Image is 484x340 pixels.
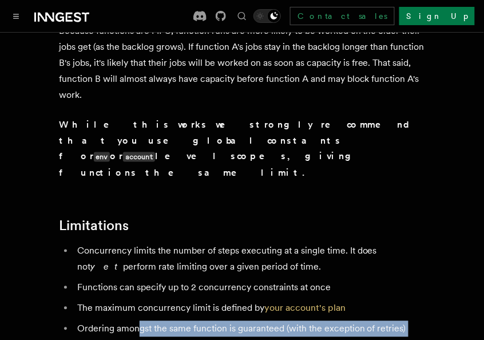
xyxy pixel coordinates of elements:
[59,23,425,103] p: Because functions are FIFO, function runs are more likely to be worked on the older their jobs ge...
[59,119,419,179] strong: While this works we strongly recommend that you use global constants for or level scopes, giving ...
[123,152,155,162] code: account
[94,152,110,162] code: env
[59,218,129,234] a: Limitations
[290,7,395,25] a: Contact sales
[399,7,475,25] a: Sign Up
[74,301,425,317] li: The maximum concurrency limit is defined by
[74,243,425,275] li: Concurrency limits the number of steps executing at a single time. It does not perform rate limit...
[235,9,249,23] button: Find something...
[9,9,23,23] button: Toggle navigation
[74,321,425,337] li: Ordering amongst the same function is guaranteed (with the exception of retries)
[253,9,281,23] button: Toggle dark mode
[74,280,425,296] li: Functions can specify up to 2 concurrency constraints at once
[264,303,346,314] a: your account's plan
[90,262,123,272] em: yet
